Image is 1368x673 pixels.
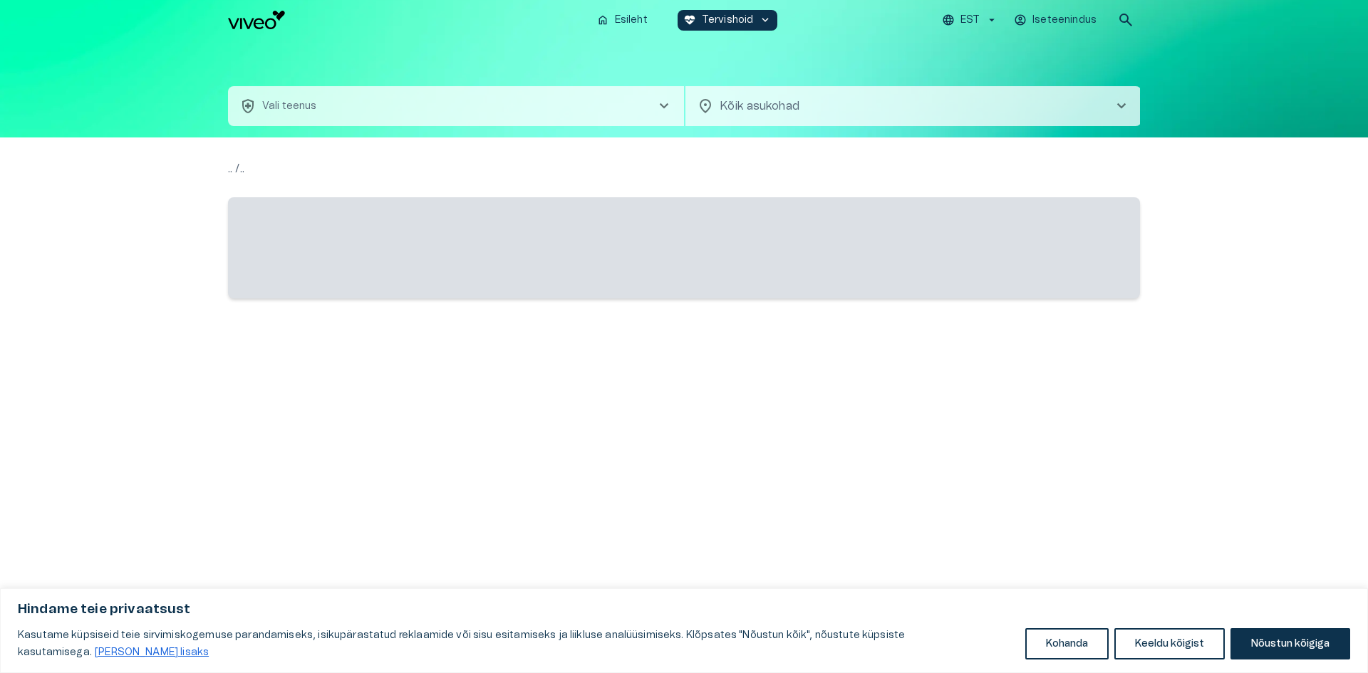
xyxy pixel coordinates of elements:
button: Kohanda [1025,628,1109,659]
p: Kasutame küpsiseid teie sirvimiskogemuse parandamiseks, isikupärastatud reklaamide või sisu esita... [18,627,1015,661]
span: home [596,14,609,26]
p: Vali teenus [262,99,317,114]
p: Tervishoid [702,13,754,28]
span: health_and_safety [239,98,256,115]
p: Esileht [615,13,648,28]
span: chevron_right [655,98,673,115]
span: location_on [697,98,714,115]
button: Iseteenindus [1012,10,1100,31]
p: EST [960,13,980,28]
p: Iseteenindus [1032,13,1097,28]
button: open search modal [1111,6,1140,34]
img: Viveo logo [228,11,285,29]
p: Kõik asukohad [720,98,1090,115]
span: ecg_heart [683,14,696,26]
button: Keeldu kõigist [1114,628,1225,659]
p: .. / .. [228,160,1140,177]
a: Loe lisaks [94,647,209,658]
button: ecg_heartTervishoidkeyboard_arrow_down [678,10,778,31]
button: homeEsileht [591,10,655,31]
a: Navigate to homepage [228,11,585,29]
button: EST [940,10,1000,31]
span: keyboard_arrow_down [759,14,772,26]
span: ‌ [228,197,1140,298]
p: Hindame teie privaatsust [18,601,1350,618]
span: search [1117,11,1134,28]
span: chevron_right [1113,98,1130,115]
button: Nõustun kõigiga [1230,628,1350,659]
button: health_and_safetyVali teenuschevron_right [228,86,684,126]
